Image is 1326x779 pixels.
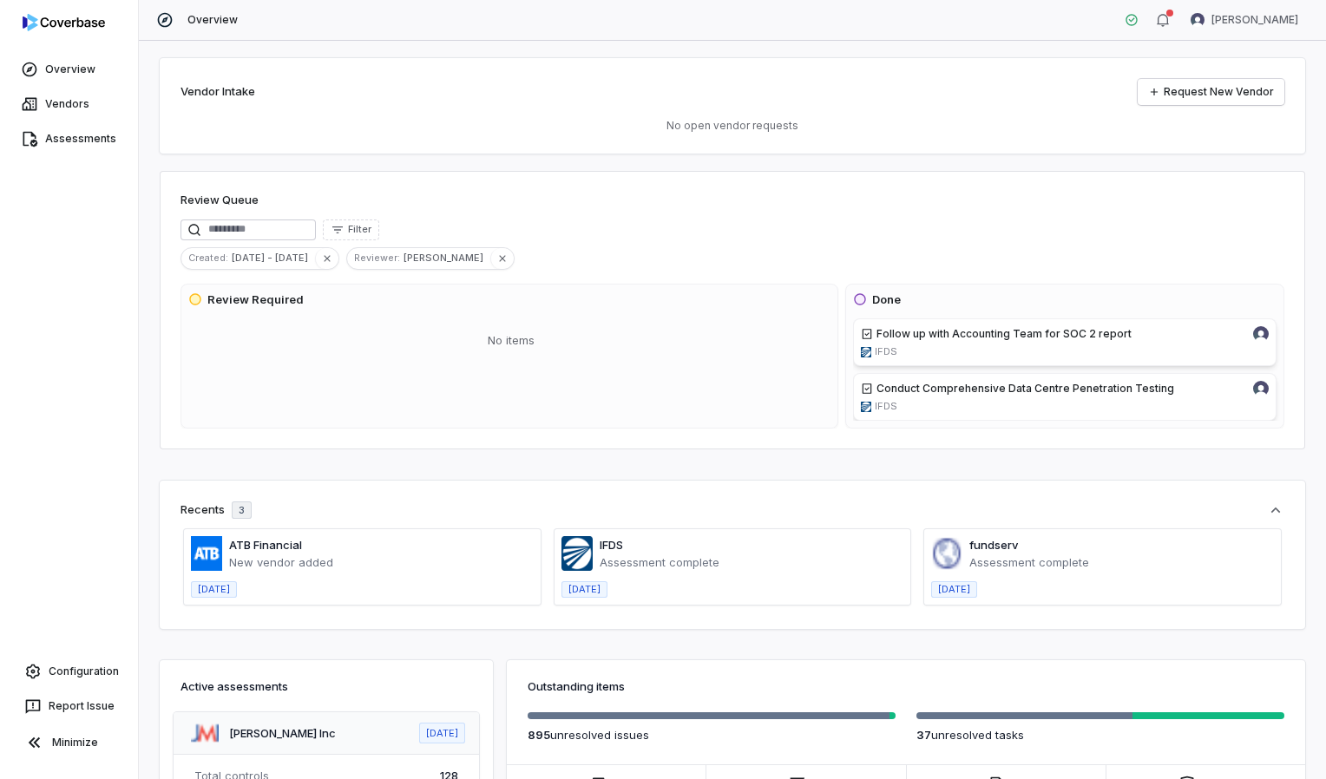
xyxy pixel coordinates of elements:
span: [DATE] - [DATE] [232,250,315,265]
div: Recents [181,501,252,519]
span: 37 [916,728,931,742]
a: [PERSON_NAME] Inc [229,726,336,740]
p: unresolved task s [916,726,1284,743]
button: Filter [323,219,379,240]
img: Meghan Paonessa avatar [1191,13,1205,27]
a: ATB Financial [229,538,302,552]
button: Meghan Paonessa avatar[PERSON_NAME] [1180,7,1309,33]
p: No open vendor requests [181,119,1284,133]
button: Report Issue [7,691,131,722]
span: Filter [348,223,371,236]
a: Overview [3,54,135,85]
a: fundserv [969,538,1018,552]
h1: Review Queue [181,192,259,209]
h3: Outstanding items [528,678,1284,695]
a: IFDS [600,538,623,552]
span: 3 [239,504,245,517]
h3: Done [872,291,901,309]
span: [PERSON_NAME] [1211,13,1298,27]
a: Follow up with Accounting Team for SOC 2 reportMeghan Paonessa avatarifdsgroup.caIFDS [853,318,1277,366]
h3: Review Required [207,291,304,309]
h2: Vendor Intake [181,83,255,101]
h3: Active assessments [181,678,472,695]
span: Created : [181,250,232,265]
p: unresolved issue s [528,726,896,743]
a: Assessments [3,123,135,154]
span: 895 [528,728,550,742]
a: Configuration [7,656,131,687]
span: IFDS [875,345,897,358]
img: Meghan Paonessa avatar [1253,326,1269,342]
button: Minimize [7,725,131,760]
button: Recents3 [181,501,1284,519]
span: Reviewer : [347,250,404,265]
a: Request New Vendor [1138,79,1284,105]
span: Conduct Comprehensive Data Centre Penetration Testing [876,382,1174,395]
span: Follow up with Accounting Team for SOC 2 report [876,327,1132,340]
img: Meghan Paonessa avatar [1253,381,1269,396]
span: [PERSON_NAME] [404,250,490,265]
span: IFDS [875,400,897,413]
span: Overview [187,13,238,27]
a: Vendors [3,88,135,120]
a: Conduct Comprehensive Data Centre Penetration TestingMeghan Paonessa avatarifdsgroup.caIFDS [853,373,1277,421]
div: No items [188,318,834,363]
img: logo-D7KZi-bG.svg [23,14,105,31]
